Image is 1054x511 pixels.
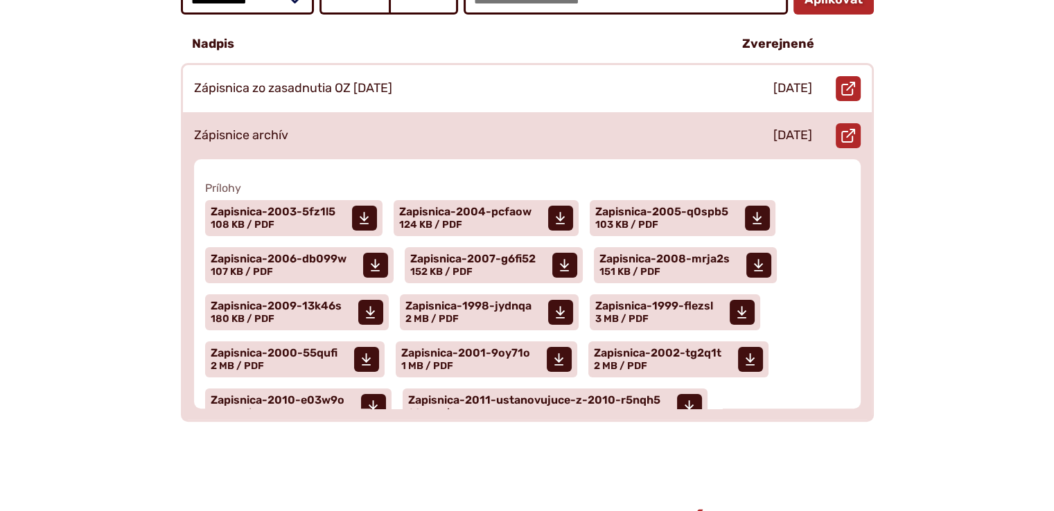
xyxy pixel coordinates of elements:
[211,395,344,406] span: Zapisnica-2010-e03w9o
[205,200,383,236] a: Zapisnica-2003-5fz1l5 108 KB / PDF
[211,348,337,359] span: Zapisnica-2000-55qufi
[205,247,394,283] a: Zapisnica-2006-db099w 107 KB / PDF
[211,313,274,325] span: 180 KB / PDF
[773,128,812,143] p: [DATE]
[595,206,728,217] span: Zapisnica-2005-q0spb5
[595,313,649,325] span: 3 MB / PDF
[594,348,721,359] span: Zapisnica-2002-tg2q1t
[211,360,264,372] span: 2 MB / PDF
[408,395,660,406] span: Zapisnica-2011-ustanovujuce-z-2010-r5nqh5
[401,360,453,372] span: 1 MB / PDF
[595,301,713,312] span: Zapisnica-1999-flezsl
[410,253,536,265] span: Zapisnica-2007-g6fi52
[599,253,730,265] span: Zapisnica-2008-mrja2s
[205,181,850,195] span: Prílohy
[400,294,579,330] a: Zapisnica-1998-jydnqa 2 MB / PDF
[588,341,768,377] a: Zapisnica-2002-tg2q1t 2 MB / PDF
[403,388,708,424] a: Zapisnica-2011-ustanovujuce-z-2010-r5nqh5 207 KB / PDF
[405,247,583,283] a: Zapisnica-2007-g6fi52 152 KB / PDF
[405,313,459,325] span: 2 MB / PDF
[211,219,274,231] span: 108 KB / PDF
[594,247,777,283] a: Zapisnica-2008-mrja2s 151 KB / PDF
[399,206,532,217] span: Zapisnica-2004-pcfaow
[394,200,579,236] a: Zapisnica-2004-pcfaow 124 KB / PDF
[211,266,273,278] span: 107 KB / PDF
[194,81,392,96] p: Zápisnica zo zasadnutia OZ [DATE]
[405,301,532,312] span: Zapisnica-1998-jydnqa
[205,294,389,330] a: Zapisnica-2009-13k46s 180 KB / PDF
[396,341,577,377] a: Zapisnica-2001-9oy71o 1 MB / PDF
[211,206,335,217] span: Zapisnica-2003-5fz1l5
[401,348,530,359] span: Zapisnica-2001-9oy71o
[399,219,462,231] span: 124 KB / PDF
[595,219,658,231] span: 103 KB / PDF
[211,301,342,312] span: Zapisnica-2009-13k46s
[599,266,660,278] span: 151 KB / PDF
[410,266,473,278] span: 152 KB / PDF
[192,37,234,52] p: Nadpis
[211,407,274,419] span: 142 KB / PDF
[590,294,760,330] a: Zapisnica-1999-flezsl 3 MB / PDF
[211,253,346,265] span: Zapisnica-2006-db099w
[590,200,775,236] a: Zapisnica-2005-q0spb5 103 KB / PDF
[205,388,392,424] a: Zapisnica-2010-e03w9o 142 KB / PDF
[742,37,814,52] p: Zverejnené
[194,128,288,143] p: Zápisnice archív
[773,81,812,96] p: [DATE]
[408,407,472,419] span: 207 KB / PDF
[205,341,385,377] a: Zapisnica-2000-55qufi 2 MB / PDF
[594,360,647,372] span: 2 MB / PDF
